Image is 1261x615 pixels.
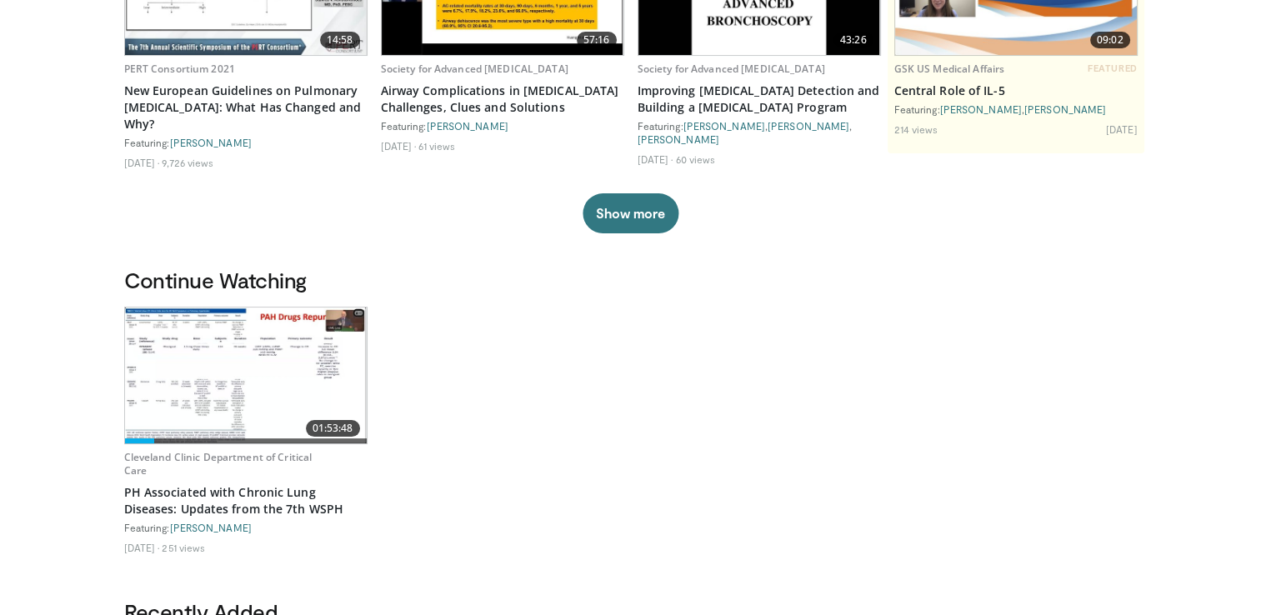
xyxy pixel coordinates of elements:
[124,450,313,477] a: Cleveland Clinic Department of Critical Care
[124,521,368,534] div: Featuring:
[125,307,367,443] img: b4c527fc-a7ab-4825-8a4a-78a1319bb385.620x360_q85_upscale.jpg
[638,133,719,145] a: [PERSON_NAME]
[683,120,765,132] a: [PERSON_NAME]
[1024,103,1106,115] a: [PERSON_NAME]
[833,32,873,48] span: 43:26
[940,103,1022,115] a: [PERSON_NAME]
[577,32,617,48] span: 57:16
[894,102,1138,116] div: Featuring: ,
[124,156,160,169] li: [DATE]
[1088,62,1137,74] span: FEATURED
[170,137,252,148] a: [PERSON_NAME]
[768,120,849,132] a: [PERSON_NAME]
[124,62,235,76] a: PERT Consortium 2021
[427,120,508,132] a: [PERSON_NAME]
[124,136,368,149] div: Featuring:
[638,62,825,76] a: Society for Advanced [MEDICAL_DATA]
[162,156,213,169] li: 9,726 views
[381,119,624,132] div: Featuring:
[320,32,360,48] span: 14:58
[638,119,881,146] div: Featuring: , ,
[125,307,367,443] a: 01:53:48
[381,62,568,76] a: Society for Advanced [MEDICAL_DATA]
[306,420,360,437] span: 01:53:48
[170,522,252,533] a: [PERSON_NAME]
[1106,122,1138,136] li: [DATE]
[124,82,368,132] a: New European Guidelines on Pulmonary [MEDICAL_DATA]: What Has Changed and Why?
[675,152,715,166] li: 60 views
[381,139,417,152] li: [DATE]
[124,267,1138,293] h3: Continue Watching
[162,541,205,554] li: 251 views
[638,82,881,116] a: Improving [MEDICAL_DATA] Detection and Building a [MEDICAL_DATA] Program
[894,122,938,136] li: 214 views
[124,484,368,517] a: PH Associated with Chronic Lung Diseases: Updates from the 7th WSPH
[638,152,673,166] li: [DATE]
[894,82,1138,99] a: Central Role of IL-5
[418,139,455,152] li: 61 views
[894,62,1005,76] a: GSK US Medical Affairs
[1090,32,1130,48] span: 09:02
[124,541,160,554] li: [DATE]
[583,193,678,233] button: Show more
[381,82,624,116] a: Airway Complications in [MEDICAL_DATA] Challenges, Clues and Solutions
